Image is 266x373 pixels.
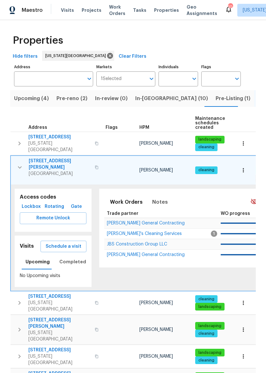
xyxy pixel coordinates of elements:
span: [US_STATE][GEOGRAPHIC_DATA] [28,140,91,153]
span: Lockbox [22,203,40,211]
span: In-review (0) [95,94,128,103]
button: Schedule a visit [41,241,86,252]
button: Rotating [43,201,66,213]
span: Pre-reno (2) [56,94,87,103]
span: [STREET_ADDRESS] [28,347,91,353]
button: Open [85,74,94,83]
span: cleaning [196,167,217,173]
span: WO progress [221,211,250,216]
button: Open [190,74,199,83]
p: No Upcoming visits [20,273,86,279]
span: [STREET_ADDRESS][PERSON_NAME] [28,317,91,330]
label: Markets [96,65,156,69]
label: Address [14,65,93,69]
label: Individuals [159,65,198,69]
span: [PERSON_NAME] [139,168,173,172]
button: Open [147,74,156,83]
span: Upcoming (4) [14,94,49,103]
span: Gate [69,203,84,211]
span: [US_STATE][GEOGRAPHIC_DATA] [45,53,108,59]
span: Properties [13,37,63,44]
button: Open [233,74,241,83]
span: Flags [106,125,118,130]
div: [US_STATE][GEOGRAPHIC_DATA] [42,51,114,61]
span: Notes [152,198,168,207]
button: Remote Unlock [20,212,86,224]
span: Remote Unlock [25,214,81,222]
div: 10 [228,4,233,10]
span: [US_STATE][GEOGRAPHIC_DATA] [28,330,91,342]
span: Clear Filters [119,53,146,61]
span: Work Orders [110,198,143,207]
span: Trade partner [107,211,138,216]
span: landscaping [196,323,224,329]
h5: Access codes [20,194,86,201]
span: Geo Assignments [187,4,217,17]
button: Clear Filters [116,51,149,62]
span: landscaping [196,350,224,355]
span: 1 Selected [101,76,122,82]
span: [STREET_ADDRESS] [28,293,91,300]
span: In-[GEOGRAPHIC_DATA] (10) [135,94,208,103]
span: [PERSON_NAME] [139,301,173,305]
span: Completed [59,258,86,266]
span: 1 [211,230,217,237]
span: Work Orders [109,4,125,17]
span: Maintenance schedules created [195,116,225,130]
a: JBS Construction Group LLC [107,242,167,246]
span: cleaning [196,331,217,336]
span: Pre-Listing (1) [216,94,250,103]
span: [PERSON_NAME] [139,327,173,332]
span: HPM [139,125,149,130]
button: Hide filters [10,51,40,62]
span: landscaping [196,304,224,310]
span: [STREET_ADDRESS][PERSON_NAME] [29,158,91,171]
span: Hide filters [13,53,38,61]
span: [GEOGRAPHIC_DATA] [29,171,91,177]
span: landscaping [196,137,224,142]
span: Projects [82,7,101,13]
button: Gate [66,201,86,213]
a: [PERSON_NAME] General Contracting [107,253,185,257]
span: cleaning [196,296,217,302]
span: Properties [154,7,179,13]
a: [PERSON_NAME]'s Cleaning Services [107,232,182,236]
span: Rotating [45,203,63,211]
span: Visits [61,7,74,13]
span: [PERSON_NAME]'s Cleaning Services [107,231,182,236]
button: Lockbox [20,201,43,213]
span: Upcoming [26,258,50,266]
span: cleaning [196,358,217,363]
span: [STREET_ADDRESS] [28,134,91,140]
h5: Visits [20,243,34,250]
span: [PERSON_NAME] General Contracting [107,252,185,257]
span: Tasks [133,8,146,12]
span: Address [28,125,47,130]
span: [US_STATE][GEOGRAPHIC_DATA] [28,300,91,312]
span: cleaning [196,144,217,150]
span: [US_STATE][GEOGRAPHIC_DATA] [28,353,91,366]
span: Maestro [22,7,43,13]
span: [PERSON_NAME] [139,354,173,359]
a: [PERSON_NAME] General Contracting [107,221,185,225]
span: Schedule a visit [46,243,81,251]
span: [PERSON_NAME] [139,141,173,146]
label: Flags [201,65,241,69]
